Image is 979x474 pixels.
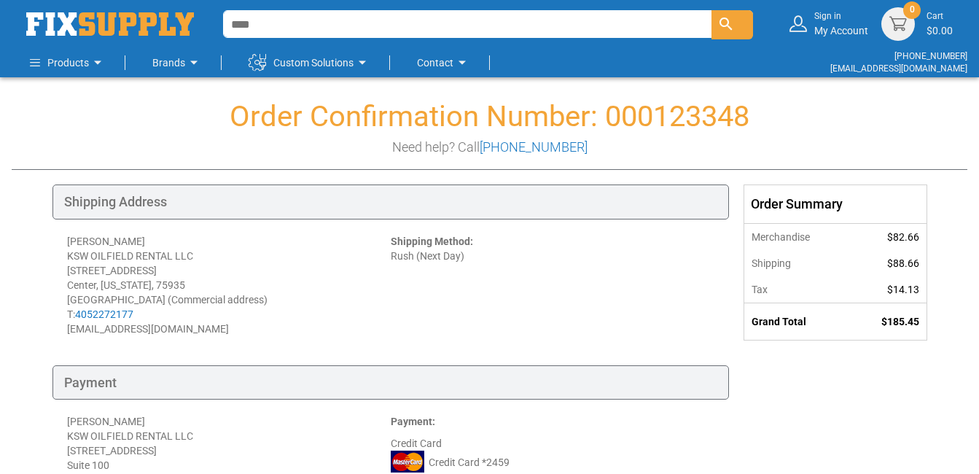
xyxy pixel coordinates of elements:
[12,140,967,155] h3: Need help? Call
[30,48,106,77] a: Products
[744,185,927,223] div: Order Summary
[894,51,967,61] a: [PHONE_NUMBER]
[887,257,919,269] span: $88.66
[249,48,371,77] a: Custom Solutions
[480,139,588,155] a: [PHONE_NUMBER]
[927,25,953,36] span: $0.00
[67,234,391,336] div: [PERSON_NAME] KSW OILFIELD RENTAL LLC [STREET_ADDRESS] Center, [US_STATE], 75935 [GEOGRAPHIC_DATA...
[26,12,194,36] a: store logo
[52,365,729,400] div: Payment
[744,250,850,276] th: Shipping
[26,12,194,36] img: Fix Industrial Supply
[75,308,133,320] a: 4052272177
[752,316,806,327] strong: Grand Total
[881,316,919,327] span: $185.45
[887,231,919,243] span: $82.66
[744,223,850,250] th: Merchandise
[814,10,868,37] div: My Account
[391,236,473,247] strong: Shipping Method:
[927,10,953,23] small: Cart
[429,455,510,470] span: Credit Card *2459
[391,234,714,336] div: Rush (Next Day)
[744,276,850,303] th: Tax
[391,416,435,427] strong: Payment:
[152,48,203,77] a: Brands
[887,284,919,295] span: $14.13
[12,101,967,133] h1: Order Confirmation Number: 000123348
[391,451,424,473] img: MC
[830,63,967,74] a: [EMAIL_ADDRESS][DOMAIN_NAME]
[910,4,915,16] span: 0
[814,10,868,23] small: Sign in
[417,48,471,77] a: Contact
[52,184,729,219] div: Shipping Address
